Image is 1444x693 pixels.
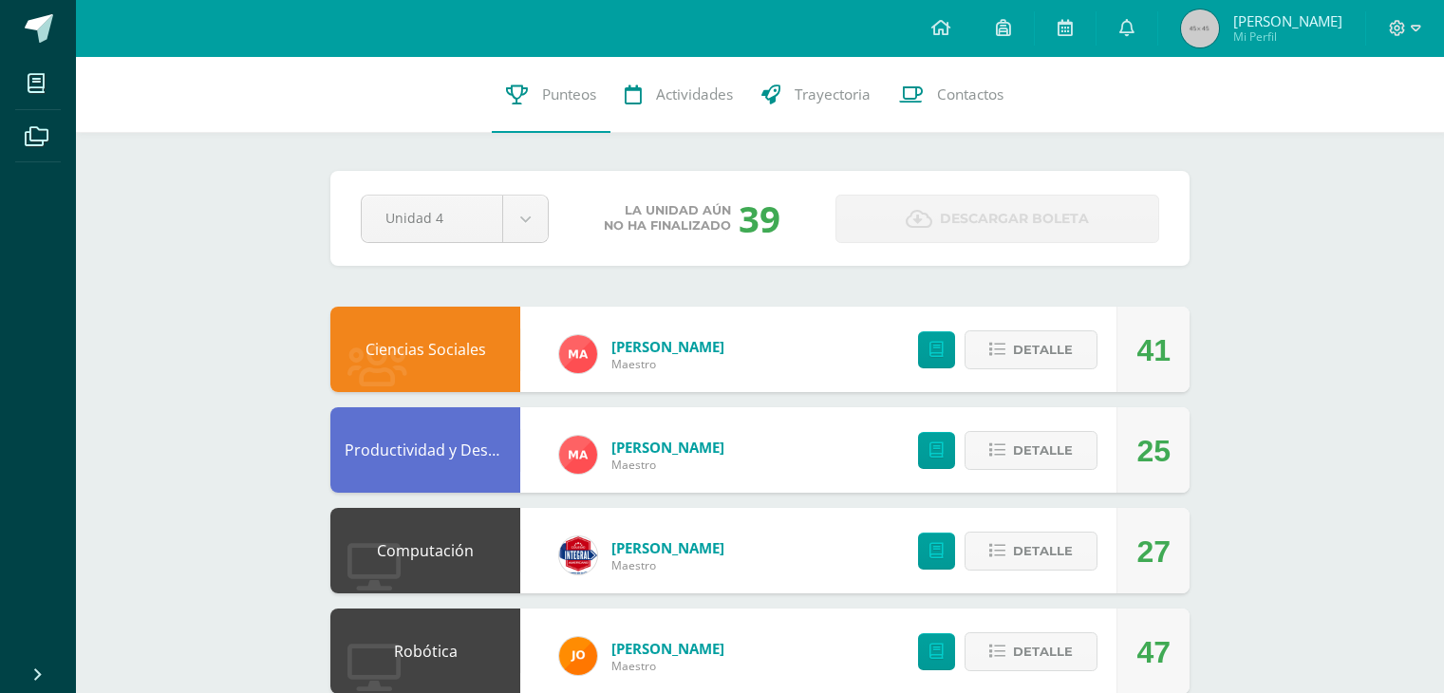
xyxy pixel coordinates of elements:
span: Detalle [1013,534,1073,569]
span: [PERSON_NAME] [1233,11,1342,30]
div: Productividad y Desarrollo [330,407,520,493]
a: Contactos [885,57,1018,133]
span: Detalle [1013,332,1073,367]
span: Trayectoria [795,84,871,104]
span: Punteos [542,84,596,104]
img: 92dbbf0619906701c418502610c93e5c.png [559,436,597,474]
span: Unidad 4 [385,196,478,240]
div: Ciencias Sociales [330,307,520,392]
button: Detalle [965,632,1097,671]
a: Punteos [492,57,610,133]
button: Detalle [965,532,1097,571]
span: Maestro [611,557,724,573]
span: [PERSON_NAME] [611,639,724,658]
a: Actividades [610,57,747,133]
span: [PERSON_NAME] [611,337,724,356]
div: 39 [739,194,780,243]
span: [PERSON_NAME] [611,538,724,557]
span: Mi Perfil [1233,28,1342,45]
div: Computación [330,508,520,593]
span: Contactos [937,84,1003,104]
img: 45x45 [1181,9,1219,47]
div: 27 [1136,509,1171,594]
img: 30108eeae6c649a9a82bfbaad6c0d1cb.png [559,637,597,675]
a: Unidad 4 [362,196,548,242]
span: Detalle [1013,433,1073,468]
span: Maestro [611,457,724,473]
span: La unidad aún no ha finalizado [604,203,731,234]
img: 92dbbf0619906701c418502610c93e5c.png [559,335,597,373]
span: Maestro [611,658,724,674]
img: be8102e1d6aaef58604e2e488bb7b270.png [559,536,597,574]
span: Descargar boleta [940,196,1089,242]
button: Detalle [965,431,1097,470]
span: Actividades [656,84,733,104]
button: Detalle [965,330,1097,369]
a: Trayectoria [747,57,885,133]
span: Maestro [611,356,724,372]
div: 41 [1136,308,1171,393]
span: [PERSON_NAME] [611,438,724,457]
span: Detalle [1013,634,1073,669]
div: 25 [1136,408,1171,494]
